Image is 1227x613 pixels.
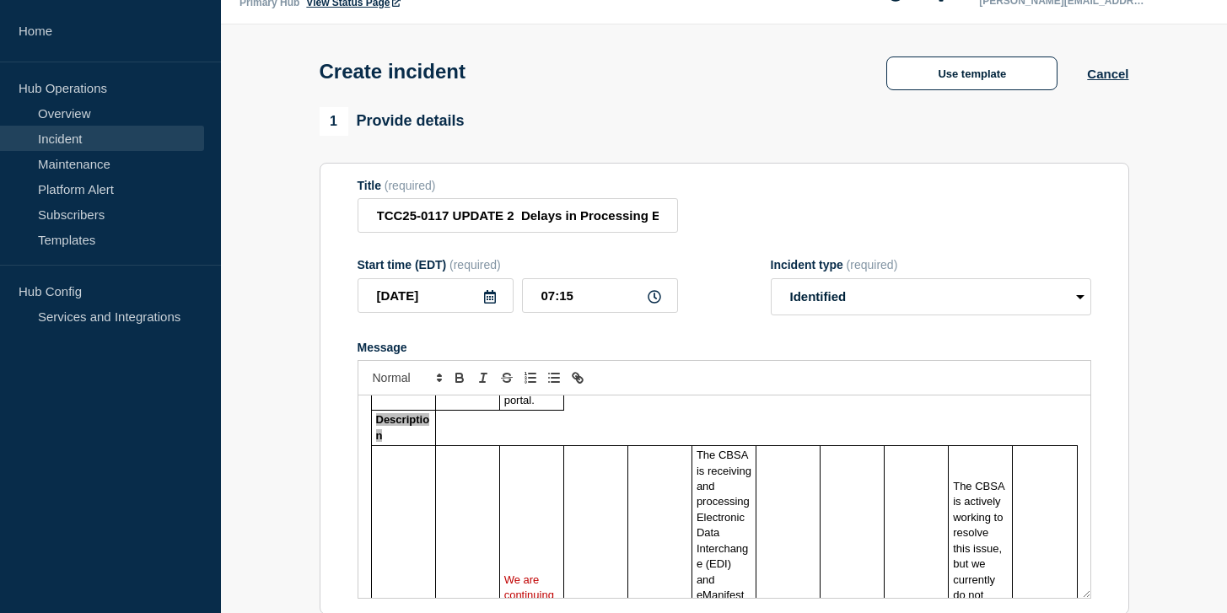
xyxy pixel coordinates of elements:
[542,368,566,388] button: Toggle bulleted list
[449,258,501,272] span: (required)
[495,368,519,388] button: Toggle strikethrough text
[358,198,678,233] input: Title
[1087,67,1128,81] button: Cancel
[385,179,436,192] span: (required)
[320,107,348,136] span: 1
[358,179,678,192] div: Title
[847,258,898,272] span: (required)
[771,258,1091,272] div: Incident type
[358,278,514,313] input: YYYY-MM-DD
[376,413,430,441] strong: Description
[358,341,1091,354] div: Message
[320,60,466,83] h1: Create incident
[365,368,448,388] span: Font size
[358,395,1090,598] div: Message
[471,368,495,388] button: Toggle italic text
[566,368,589,388] button: Toggle link
[519,368,542,388] button: Toggle ordered list
[886,56,1057,90] button: Use template
[320,107,465,136] div: Provide details
[771,278,1091,315] select: Incident type
[448,368,471,388] button: Toggle bold text
[358,258,678,272] div: Start time (EDT)
[504,238,557,406] span: All clients and service providers who transmit trade data using EDI and eManifest portal.
[522,278,678,313] input: HH:MM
